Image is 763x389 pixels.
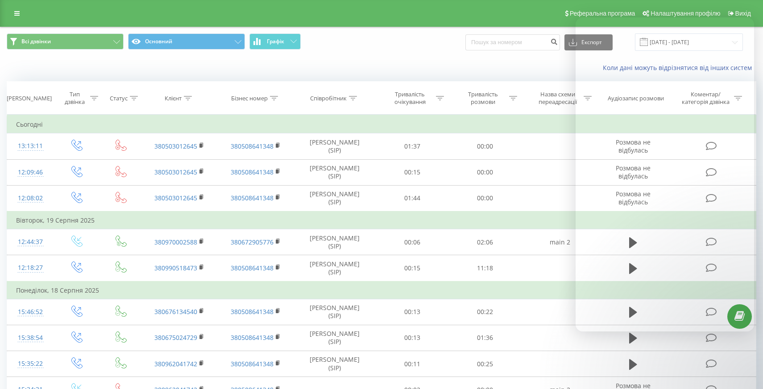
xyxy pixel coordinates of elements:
td: 00:15 [376,255,449,281]
a: 380503012645 [154,142,197,150]
button: Експорт [564,34,613,50]
a: 380508641348 [231,168,274,176]
td: main 2 [522,229,597,255]
div: 13:13:11 [16,137,45,155]
div: Тривалість розмови [459,91,507,106]
td: [PERSON_NAME] (SIP) [294,229,376,255]
div: Назва схеми переадресації [534,91,581,106]
div: Статус [110,95,128,102]
button: Графік [249,33,301,50]
a: 380675024729 [154,333,197,342]
button: Основний [128,33,245,50]
td: 00:00 [449,185,522,211]
div: Співробітник [310,95,347,102]
iframe: Intercom live chat [576,17,754,331]
div: 12:08:02 [16,190,45,207]
div: 15:38:54 [16,329,45,347]
a: 380508641348 [231,194,274,202]
td: 01:36 [449,325,522,351]
td: 00:22 [449,299,522,325]
td: 00:15 [376,159,449,185]
a: 380962041742 [154,360,197,368]
td: 01:37 [376,133,449,159]
td: 00:00 [449,133,522,159]
div: Тип дзвінка [62,91,88,106]
a: 380508641348 [231,360,274,368]
td: [PERSON_NAME] (SIP) [294,133,376,159]
div: 12:18:27 [16,259,45,277]
td: [PERSON_NAME] (SIP) [294,159,376,185]
td: [PERSON_NAME] (SIP) [294,299,376,325]
td: 00:11 [376,351,449,377]
td: Понеділок, 18 Серпня 2025 [7,281,756,299]
td: [PERSON_NAME] (SIP) [294,255,376,281]
a: 380990518473 [154,264,197,272]
button: Всі дзвінки [7,33,124,50]
div: 15:35:22 [16,355,45,372]
td: [PERSON_NAME] (SIP) [294,351,376,377]
a: 380970002588 [154,238,197,246]
td: 11:18 [449,255,522,281]
div: 15:46:52 [16,303,45,321]
td: Вівторок, 19 Серпня 2025 [7,211,756,229]
div: 12:09:46 [16,164,45,181]
a: 380508641348 [231,333,274,342]
td: 00:13 [376,299,449,325]
span: Реферальна програма [570,10,635,17]
td: 00:06 [376,229,449,255]
a: 380676134540 [154,307,197,316]
td: [PERSON_NAME] (SIP) [294,325,376,351]
td: [PERSON_NAME] (SIP) [294,185,376,211]
td: 00:00 [449,159,522,185]
span: Всі дзвінки [21,38,51,45]
td: 01:44 [376,185,449,211]
td: 02:06 [449,229,522,255]
a: 380503012645 [154,194,197,202]
a: 380503012645 [154,168,197,176]
td: Сьогодні [7,116,756,133]
a: 380672905776 [231,238,274,246]
a: 380508641348 [231,264,274,272]
span: Налаштування профілю [651,10,720,17]
div: [PERSON_NAME] [7,95,52,102]
a: 380508641348 [231,142,274,150]
iframe: Intercom live chat [733,339,754,360]
td: 00:13 [376,325,449,351]
div: 12:44:37 [16,233,45,251]
span: Графік [267,38,284,45]
input: Пошук за номером [465,34,560,50]
div: Тривалість очікування [386,91,434,106]
div: Бізнес номер [231,95,268,102]
div: Клієнт [165,95,182,102]
span: Вихід [735,10,751,17]
a: 380508641348 [231,307,274,316]
td: 00:25 [449,351,522,377]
